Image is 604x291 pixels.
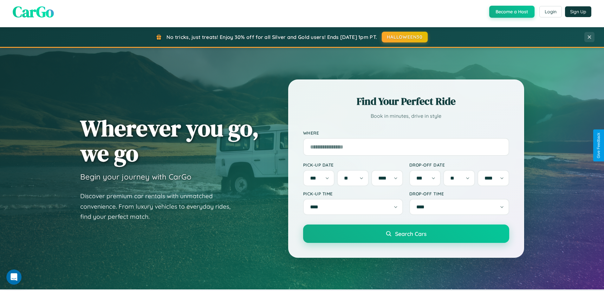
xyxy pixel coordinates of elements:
h1: Wherever you go, we go [80,116,259,166]
span: CarGo [13,1,54,22]
label: Pick-up Date [303,162,403,168]
button: Login [539,6,562,17]
span: No tricks, just treats! Enjoy 30% off for all Silver and Gold users! Ends [DATE] 1pm PT. [166,34,377,40]
p: Book in minutes, drive in style [303,111,509,121]
button: Become a Host [489,6,535,18]
label: Where [303,130,509,136]
label: Drop-off Time [409,191,509,196]
p: Discover premium car rentals with unmatched convenience. From luxury vehicles to everyday rides, ... [80,191,239,222]
label: Drop-off Date [409,162,509,168]
iframe: Intercom live chat [6,269,22,285]
span: Search Cars [395,230,426,237]
button: Search Cars [303,225,509,243]
button: HALLOWEEN30 [382,32,428,42]
label: Pick-up Time [303,191,403,196]
div: Give Feedback [596,133,601,158]
h2: Find Your Perfect Ride [303,94,509,108]
button: Sign Up [565,6,591,17]
h3: Begin your journey with CarGo [80,172,192,181]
